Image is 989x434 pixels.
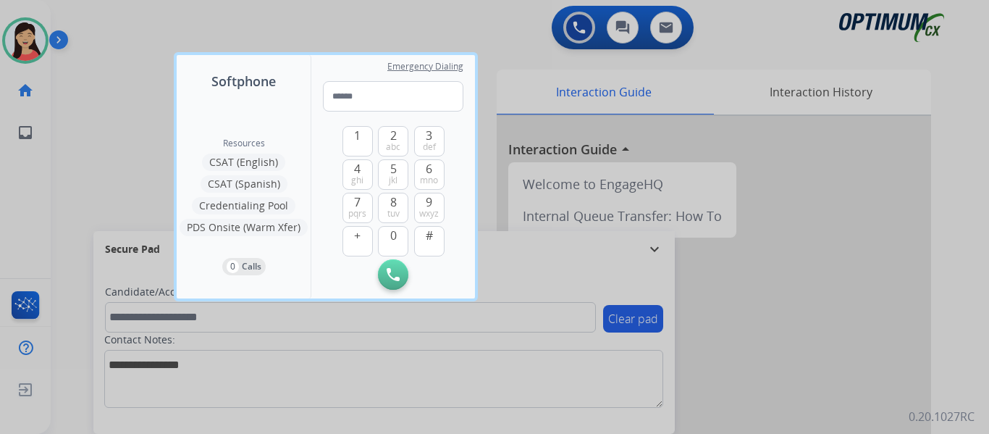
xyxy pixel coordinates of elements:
button: 0 [378,226,408,256]
span: mno [420,175,438,186]
button: + [342,226,373,256]
button: # [414,226,445,256]
span: 8 [390,193,397,211]
p: Calls [242,260,261,273]
img: call-button [387,268,400,281]
button: 8tuv [378,193,408,223]
span: + [354,227,361,244]
button: 9wxyz [414,193,445,223]
button: Credentialing Pool [192,197,295,214]
span: 4 [354,160,361,178]
button: 7pqrs [342,193,373,223]
button: 3def [414,126,445,157]
button: PDS Onsite (Warm Xfer) [180,219,308,236]
span: 3 [426,127,432,144]
span: Resources [223,138,265,149]
span: 6 [426,160,432,178]
span: 1 [354,127,361,144]
span: 0 [390,227,397,244]
span: 2 [390,127,397,144]
span: def [423,141,436,153]
span: abc [386,141,400,153]
button: 6mno [414,159,445,190]
button: 4ghi [342,159,373,190]
button: 2abc [378,126,408,157]
span: pqrs [348,208,366,220]
p: 0.20.1027RC [909,408,975,425]
span: wxyz [419,208,439,220]
span: tuv [387,208,400,220]
span: # [426,227,433,244]
button: 5jkl [378,159,408,190]
span: ghi [351,175,363,186]
span: 9 [426,193,432,211]
span: Softphone [211,71,276,91]
p: 0 [227,260,239,273]
span: 7 [354,193,361,211]
button: 0Calls [222,258,266,275]
button: CSAT (Spanish) [201,175,287,193]
span: jkl [389,175,397,186]
span: Emergency Dialing [387,61,463,72]
button: CSAT (English) [202,154,285,171]
button: 1 [342,126,373,157]
span: 5 [390,160,397,178]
